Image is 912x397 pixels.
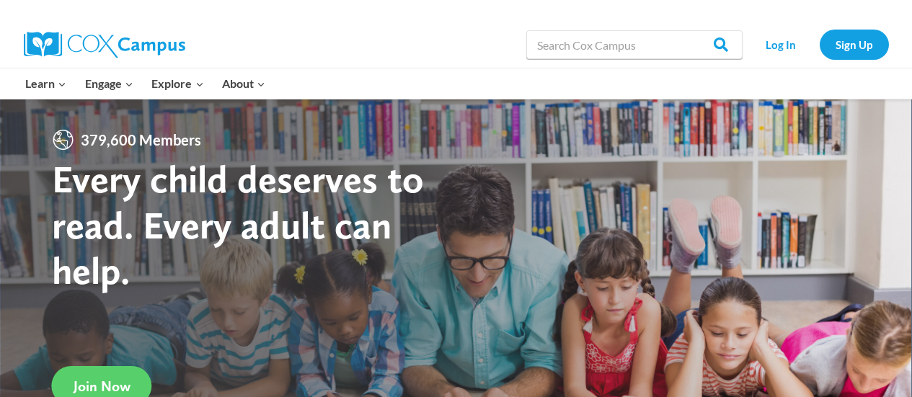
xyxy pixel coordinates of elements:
[74,378,130,395] span: Join Now
[151,74,203,93] span: Explore
[52,156,424,293] strong: Every child deserves to read. Every adult can help.
[85,74,133,93] span: Engage
[24,32,185,58] img: Cox Campus
[750,30,889,59] nav: Secondary Navigation
[222,74,265,93] span: About
[17,68,275,99] nav: Primary Navigation
[25,74,66,93] span: Learn
[526,30,743,59] input: Search Cox Campus
[820,30,889,59] a: Sign Up
[750,30,813,59] a: Log In
[75,128,207,151] span: 379,600 Members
